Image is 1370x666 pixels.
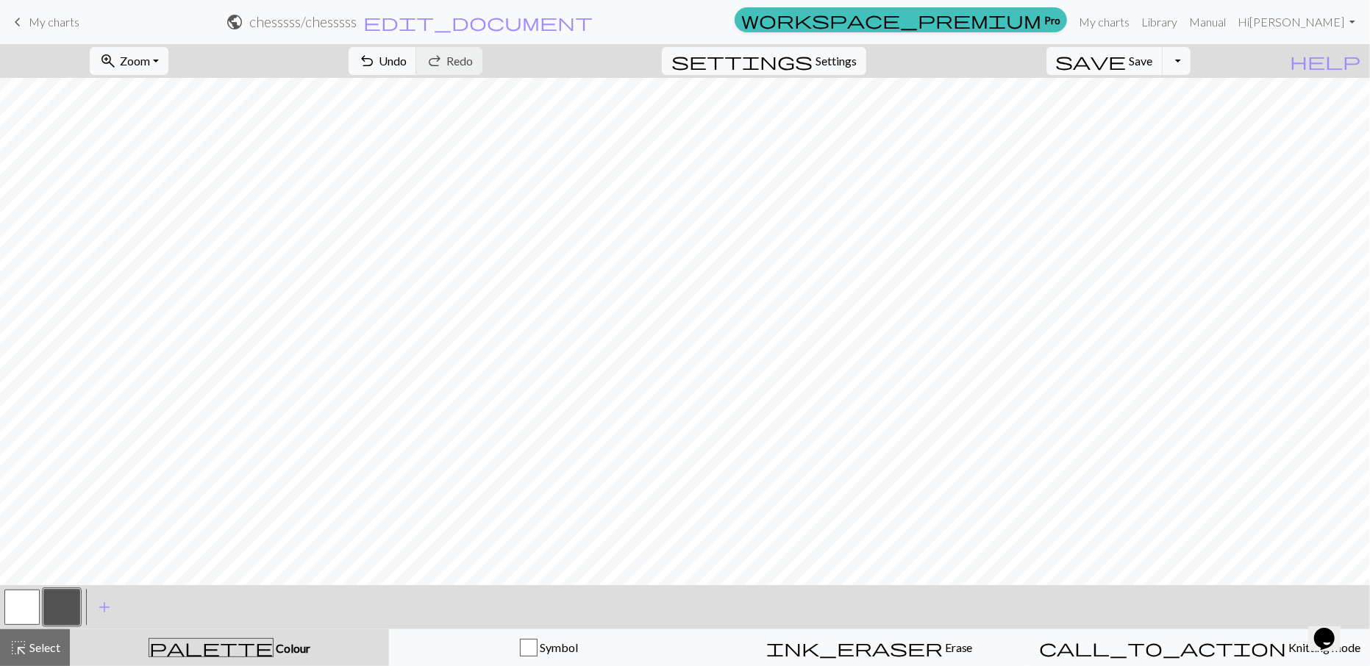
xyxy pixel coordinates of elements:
[1286,640,1360,654] span: Knitting mode
[363,12,593,32] span: edit_document
[349,47,417,75] button: Undo
[1056,51,1127,71] span: save
[96,597,113,617] span: add
[671,51,813,71] span: settings
[1308,607,1355,651] iframe: chat widget
[816,52,857,70] span: Settings
[1046,47,1163,75] button: Save
[9,12,26,32] span: keyboard_arrow_left
[226,12,243,32] span: public
[1030,629,1370,666] button: Knitting mode
[1290,51,1360,71] span: help
[249,13,357,30] h2: chesssss / chesssss
[671,52,813,70] i: Settings
[709,629,1030,666] button: Erase
[1039,637,1286,658] span: call_to_action
[27,640,60,654] span: Select
[741,10,1041,30] span: workspace_premium
[766,637,943,658] span: ink_eraser
[99,51,117,71] span: zoom_in
[9,10,79,35] a: My charts
[1135,7,1183,37] a: Library
[1073,7,1135,37] a: My charts
[389,629,710,666] button: Symbol
[149,637,273,658] span: palette
[358,51,376,71] span: undo
[90,47,168,75] button: Zoom
[10,637,27,658] span: highlight_alt
[379,54,407,68] span: Undo
[274,641,310,655] span: Colour
[662,47,866,75] button: SettingsSettings
[1183,7,1232,37] a: Manual
[1130,54,1153,68] span: Save
[1232,7,1361,37] a: Hi[PERSON_NAME]
[29,15,79,29] span: My charts
[70,629,389,666] button: Colour
[538,640,578,654] span: Symbol
[120,54,150,68] span: Zoom
[735,7,1067,32] a: Pro
[943,640,973,654] span: Erase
